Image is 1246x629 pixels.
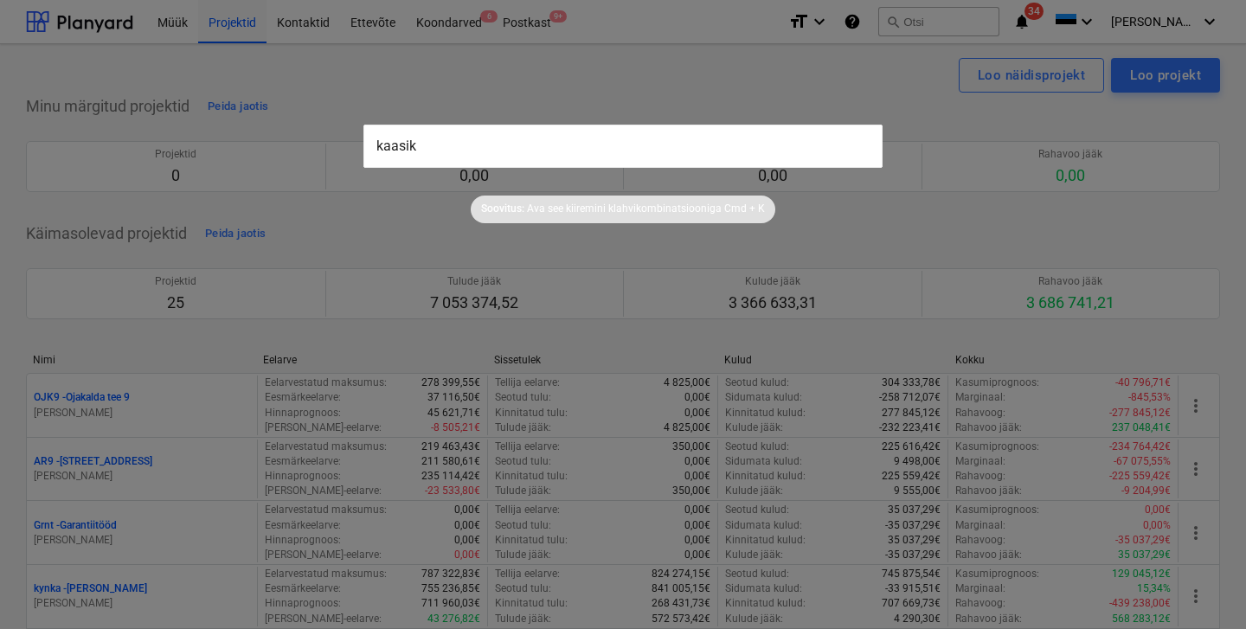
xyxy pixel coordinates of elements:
[527,202,722,216] p: Ava see kiiremini klahvikombinatsiooniga
[471,196,775,223] div: Soovitus:Ava see kiiremini klahvikombinatsioonigaCmd + K
[1159,546,1246,629] iframe: Chat Widget
[481,202,524,216] p: Soovitus:
[363,125,883,168] input: Laen...
[724,202,765,216] p: Cmd + K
